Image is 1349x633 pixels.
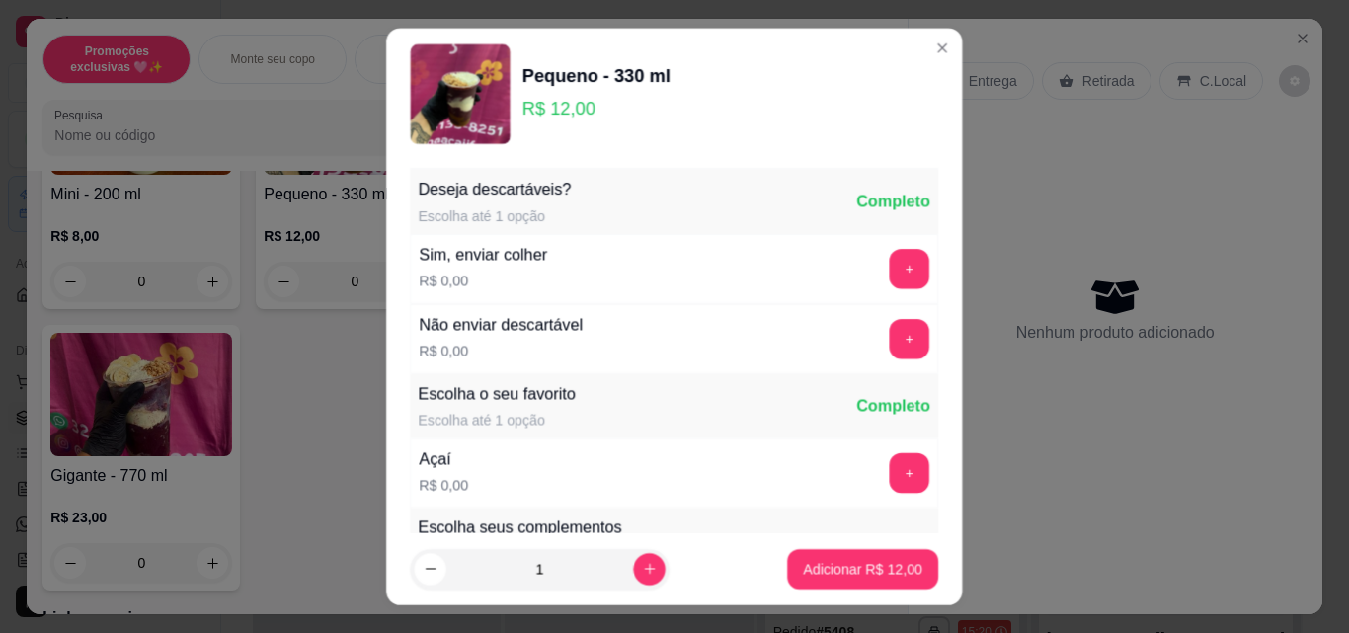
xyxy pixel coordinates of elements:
[857,528,931,552] div: Completo
[804,559,923,579] p: Adicionar R$ 12,00
[419,178,572,201] div: Deseja descartáveis?
[419,516,622,540] div: Escolha seus complementos
[857,394,931,418] div: Completo
[420,271,548,290] p: R$ 0,00
[420,447,469,471] div: Açaí
[420,475,469,495] p: R$ 0,00
[411,44,511,144] img: product-image
[890,319,930,359] button: add
[420,313,584,337] div: Não enviar descartável
[890,249,930,289] button: add
[926,32,958,63] button: Close
[420,341,584,360] p: R$ 0,00
[415,553,446,585] button: decrease-product-quantity
[419,206,572,226] div: Escolha até 1 opção
[787,549,938,590] button: Adicionar R$ 12,00
[419,410,576,430] div: Escolha até 1 opção
[522,62,671,90] div: Pequeno - 330 ml
[522,94,671,121] p: R$ 12,00
[890,453,930,494] button: add
[857,190,931,213] div: Completo
[419,382,576,406] div: Escolha o seu favorito
[420,243,548,267] div: Sim, enviar colher
[633,553,665,585] button: increase-product-quantity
